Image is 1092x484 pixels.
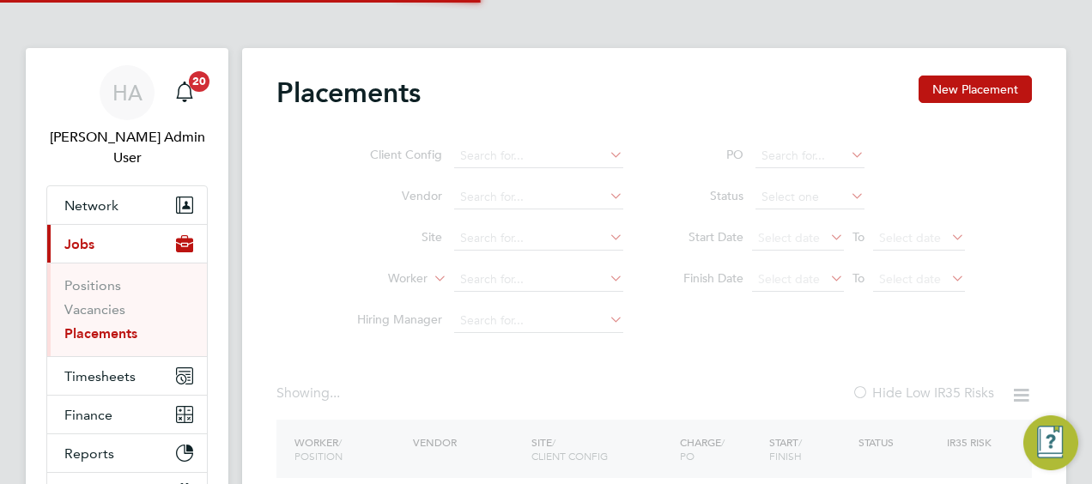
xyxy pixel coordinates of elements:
[47,396,207,433] button: Finance
[276,76,421,110] h2: Placements
[46,127,208,168] span: Hays Admin User
[64,236,94,252] span: Jobs
[919,76,1032,103] button: New Placement
[64,445,114,462] span: Reports
[64,277,121,293] a: Positions
[64,325,137,342] a: Placements
[330,384,340,402] span: ...
[47,434,207,472] button: Reports
[64,301,125,318] a: Vacancies
[276,384,343,402] div: Showing
[64,368,136,384] span: Timesheets
[167,65,202,120] a: 20
[46,65,208,168] a: HA[PERSON_NAME] Admin User
[47,225,207,263] button: Jobs
[64,197,118,214] span: Network
[47,263,207,356] div: Jobs
[1023,415,1078,470] button: Engage Resource Center
[852,384,994,402] label: Hide Low IR35 Risks
[64,407,112,423] span: Finance
[47,357,207,395] button: Timesheets
[47,186,207,224] button: Network
[112,82,143,104] span: HA
[189,71,209,92] span: 20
